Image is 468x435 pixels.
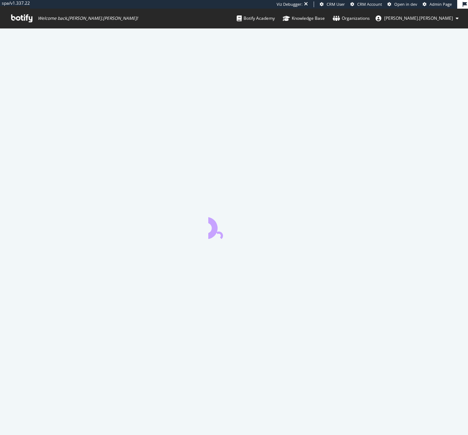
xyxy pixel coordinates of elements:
span: CRM User [327,1,345,7]
a: Botify Academy [237,9,275,28]
a: Organizations [333,9,370,28]
a: Admin Page [423,1,452,7]
span: Welcome back, [PERSON_NAME].[PERSON_NAME] ! [38,15,138,21]
span: Open in dev [394,1,417,7]
a: Open in dev [387,1,417,7]
div: Botify Academy [237,15,275,22]
div: Viz Debugger: [277,1,303,7]
button: [PERSON_NAME].[PERSON_NAME] [370,13,464,24]
span: nicolas.verbeke [384,15,453,21]
a: Knowledge Base [283,9,325,28]
a: CRM User [320,1,345,7]
span: Admin Page [430,1,452,7]
div: animation [208,213,260,239]
div: Organizations [333,15,370,22]
span: CRM Account [357,1,382,7]
a: CRM Account [350,1,382,7]
div: Knowledge Base [283,15,325,22]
